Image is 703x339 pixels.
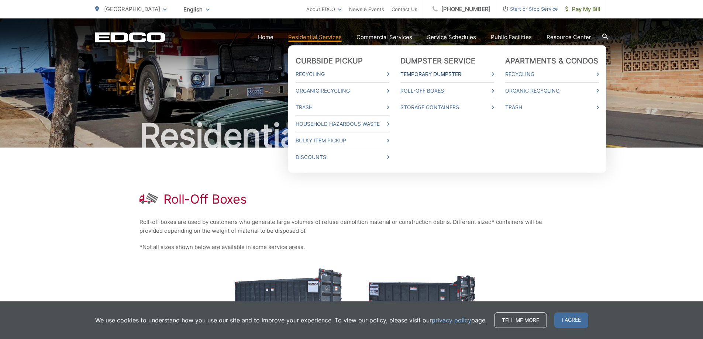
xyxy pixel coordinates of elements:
a: Dumpster Service [400,56,476,65]
a: Trash [505,103,599,112]
a: About EDCO [306,5,342,14]
span: [GEOGRAPHIC_DATA] [104,6,160,13]
a: Apartments & Condos [505,56,599,65]
a: Recycling [296,70,389,79]
span: I agree [554,312,588,328]
a: EDCD logo. Return to the homepage. [95,32,165,42]
img: roll-off-40-yard.png [228,268,342,324]
img: roll-off-lowboy.png [361,275,475,316]
h1: Roll-Off Boxes [163,192,247,207]
a: Contact Us [392,5,417,14]
a: Curbside Pickup [296,56,363,65]
a: Recycling [505,70,599,79]
a: News & Events [349,5,384,14]
span: Pay My Bill [565,5,600,14]
a: Public Facilities [491,33,532,42]
a: Home [258,33,273,42]
a: Temporary Dumpster [400,70,494,79]
a: Roll-Off Boxes [400,86,494,95]
a: Trash [296,103,389,112]
p: Roll-off boxes are used by customers who generate large volumes of refuse demolition material or ... [139,218,564,235]
a: Commercial Services [356,33,412,42]
a: privacy policy [432,316,471,325]
a: Organic Recycling [505,86,599,95]
a: Storage Containers [400,103,494,112]
a: Service Schedules [427,33,476,42]
a: Bulky Item Pickup [296,136,389,145]
p: We use cookies to understand how you use our site and to improve your experience. To view our pol... [95,316,487,325]
a: Resource Center [547,33,591,42]
a: Tell me more [494,312,547,328]
h2: Residential Services [95,117,608,154]
a: Residential Services [288,33,342,42]
a: Organic Recycling [296,86,389,95]
p: *Not all sizes shown below are available in some service areas. [139,243,564,252]
a: Discounts [296,153,389,162]
a: Household Hazardous Waste [296,120,389,128]
span: English [178,3,215,16]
